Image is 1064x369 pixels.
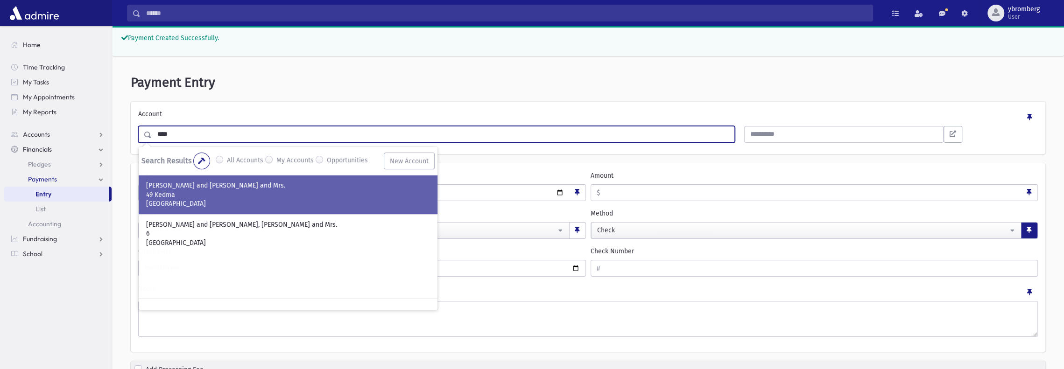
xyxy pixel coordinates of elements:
p: 49 Kedma [146,190,430,199]
span: Entry [35,190,51,198]
img: AdmirePro [7,4,61,22]
label: My Accounts [276,155,314,167]
a: Time Tracking [4,60,112,75]
button: New Account [384,153,435,169]
span: $ [591,185,600,202]
a: School [4,246,112,261]
p: [GEOGRAPHIC_DATA] [146,238,430,248]
p: 6 [146,229,430,238]
label: Notes [138,284,156,297]
a: My Tasks [4,75,112,90]
label: Date [138,171,152,181]
p: [PERSON_NAME] and [PERSON_NAME], [PERSON_NAME] and Mrs. [146,220,430,229]
a: List [4,202,112,216]
span: Home [23,41,41,49]
a: Entry [4,187,109,202]
input: Search [141,5,873,21]
span: Fundraising [23,235,57,243]
a: Accounts [4,127,112,142]
span: List [35,205,46,213]
span: Search Results [141,156,191,165]
span: User [1008,13,1040,21]
p: [PERSON_NAME] and [PERSON_NAME] and Mrs. [146,181,430,190]
label: Opportunities [327,155,368,167]
span: My Tasks [23,78,49,86]
div: Payment Created Successfully. [112,26,1064,56]
label: Check Number [591,246,634,256]
label: Account [138,109,162,122]
a: My Reports [4,104,112,119]
label: Method [591,209,613,218]
span: # [591,260,600,277]
a: My Appointments [4,90,112,104]
span: My Appointments [23,93,75,101]
a: Accounting [4,216,112,231]
label: All Accounts [227,155,263,167]
span: Accounts [23,130,50,139]
button: Check [591,222,1022,239]
a: Payments [4,172,112,187]
a: Pledges [4,157,112,172]
span: Time Tracking [23,63,65,71]
label: Batch [138,209,155,218]
span: Accounting [28,220,61,228]
span: Payments [28,175,57,183]
span: ybromberg [1008,6,1040,13]
span: Payment Entry [131,75,215,90]
span: Pledges [28,160,51,168]
label: Check Date [138,246,172,256]
span: Financials [23,145,52,153]
div: Check [597,225,1008,235]
p: [GEOGRAPHIC_DATA] [146,199,430,209]
label: Amount [591,171,613,181]
input: Search [152,126,734,143]
a: Home [4,37,112,52]
a: Financials [4,142,112,157]
span: My Reports [23,108,56,116]
span: School [23,250,42,258]
a: Fundraising [4,231,112,246]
